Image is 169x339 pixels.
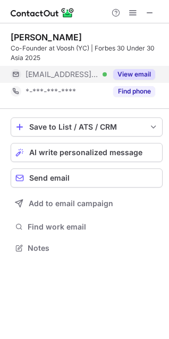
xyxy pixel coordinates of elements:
[29,199,113,208] span: Add to email campaign
[113,69,155,80] button: Reveal Button
[28,243,158,253] span: Notes
[29,174,70,182] span: Send email
[11,143,163,162] button: AI write personalized message
[29,123,144,131] div: Save to List / ATS / CRM
[28,222,158,232] span: Find work email
[11,194,163,213] button: Add to email campaign
[11,241,163,256] button: Notes
[11,44,163,63] div: Co-Founder at Voosh (YC) | Forbes 30 Under 30 Asia 2025
[26,70,99,79] span: [EMAIL_ADDRESS][URL]
[11,6,74,19] img: ContactOut v5.3.10
[29,148,142,157] span: AI write personalized message
[11,117,163,137] button: save-profile-one-click
[113,86,155,97] button: Reveal Button
[11,168,163,188] button: Send email
[11,32,82,43] div: [PERSON_NAME]
[11,219,163,234] button: Find work email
